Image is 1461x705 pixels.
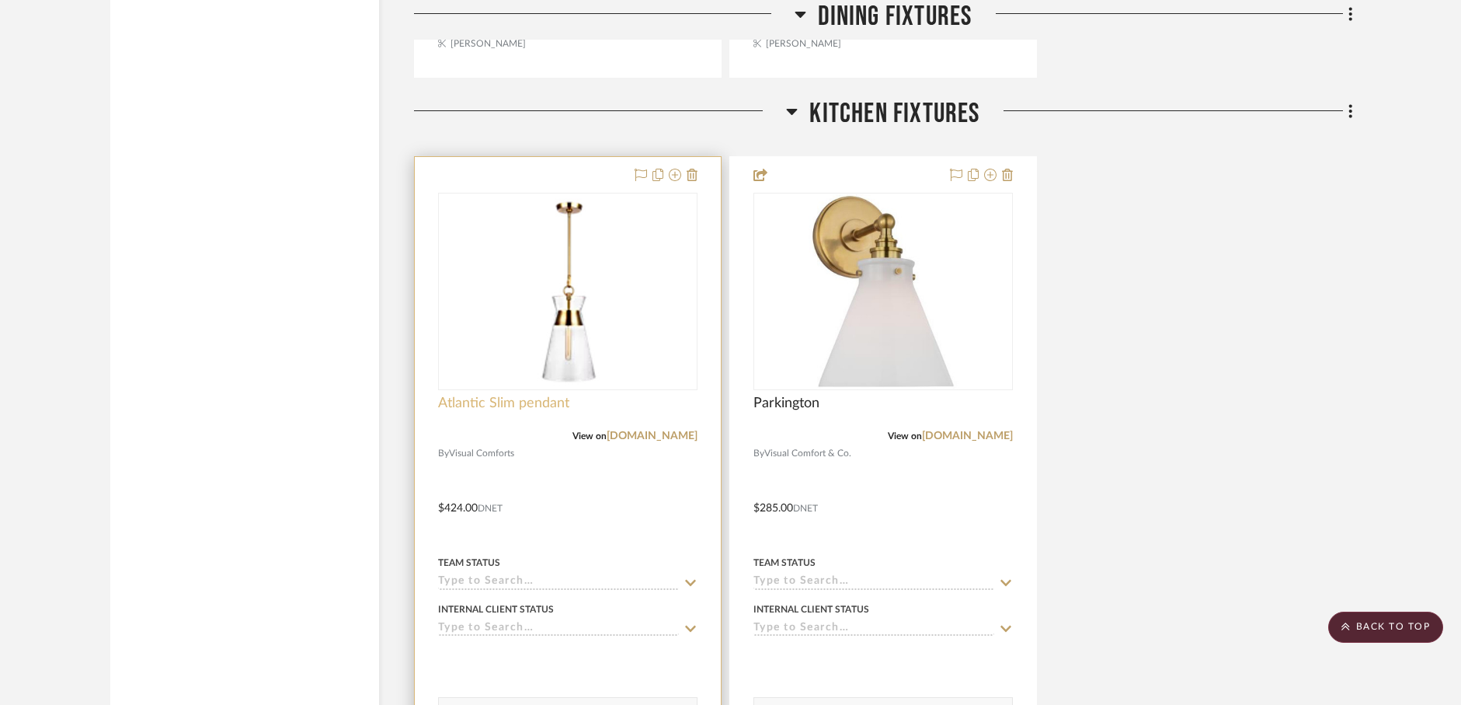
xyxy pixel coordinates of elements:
[438,602,554,616] div: Internal Client Status
[753,446,764,461] span: By
[438,575,679,590] input: Type to Search…
[922,431,1013,441] a: [DOMAIN_NAME]
[449,446,514,461] span: Visual Comforts
[753,395,819,412] span: Parkington
[572,431,607,441] span: View on
[438,556,500,570] div: Team Status
[753,575,994,590] input: Type to Search…
[471,194,665,389] img: Atlantic Slim pendant
[753,602,869,616] div: Internal Client Status
[438,446,449,461] span: By
[438,395,569,412] span: Atlantic Slim pendant
[809,97,979,131] span: Kitchen Fixtures
[754,194,1012,389] div: 0
[888,431,922,441] span: View on
[753,622,994,637] input: Type to Search…
[764,446,851,461] span: Visual Comfort & Co.
[438,622,679,637] input: Type to Search…
[607,431,697,441] a: [DOMAIN_NAME]
[1328,612,1443,643] scroll-to-top-button: BACK TO TOP
[786,194,980,389] img: Parkington
[753,556,816,570] div: Team Status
